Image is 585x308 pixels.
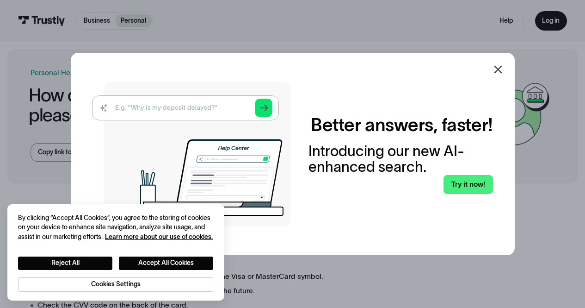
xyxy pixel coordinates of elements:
[18,214,213,292] div: Privacy
[18,277,213,292] button: Cookies Settings
[119,257,213,270] button: Accept All Cookies
[311,114,493,136] h2: Better answers, faster!
[18,214,213,242] div: By clicking “Accept All Cookies”, you agree to the storing of cookies on your device to enhance s...
[443,175,493,194] a: Try it now!
[105,233,213,240] a: More information about your privacy, opens in a new tab
[18,257,112,270] button: Reject All
[308,143,493,175] div: Introducing our new AI-enhanced search.
[7,204,224,301] div: Cookie banner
